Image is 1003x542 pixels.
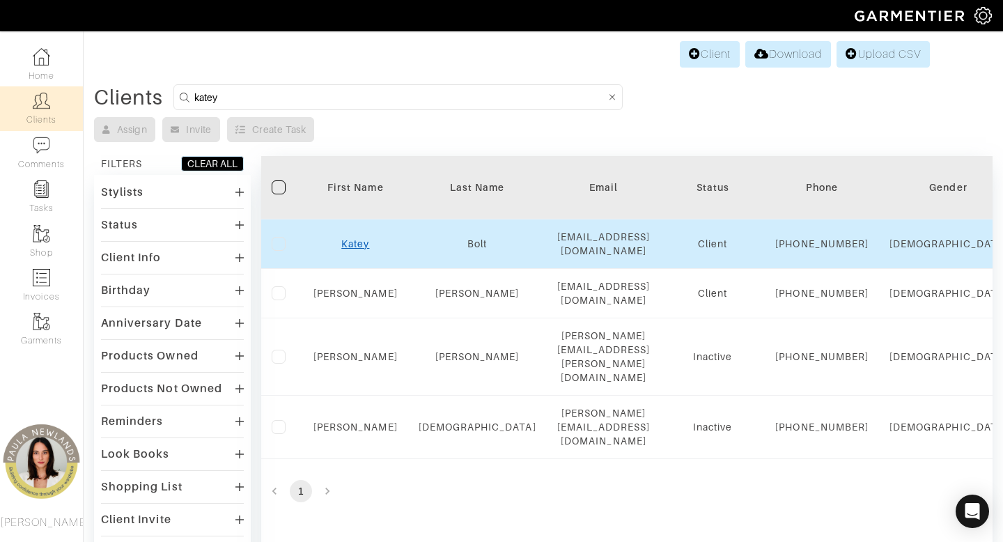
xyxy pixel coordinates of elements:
[671,237,754,251] div: Client
[419,421,536,433] a: [DEMOGRAPHIC_DATA]
[775,286,869,300] div: [PHONE_NUMBER]
[181,156,244,171] button: CLEAR ALL
[33,269,50,286] img: orders-icon-0abe47150d42831381b5fb84f609e132dff9fe21cb692f30cb5eec754e2cba89.png
[194,88,606,106] input: Search by name, email, phone, city, or state
[435,351,520,362] a: [PERSON_NAME]
[101,480,182,494] div: Shopping List
[33,137,50,154] img: comment-icon-a0a6a9ef722e966f86d9cbdc48e553b5cf19dbc54f86b18d962a5391bc8f6eb6.png
[33,180,50,198] img: reminder-icon-8004d30b9f0a5d33ae49ab947aed9ed385cf756f9e5892f1edd6e32f2345188e.png
[33,92,50,109] img: clients-icon-6bae9207a08558b7cb47a8932f037763ab4055f8c8b6bfacd5dc20c3e0201464.png
[775,420,869,434] div: [PHONE_NUMBER]
[313,351,398,362] a: [PERSON_NAME]
[33,48,50,65] img: dashboard-icon-dbcd8f5a0b271acd01030246c82b418ddd0df26cd7fceb0bd07c9910d44c42f6.png
[313,180,398,194] div: First Name
[557,279,651,307] div: [EMAIL_ADDRESS][DOMAIN_NAME]
[671,420,754,434] div: Inactive
[956,495,989,528] div: Open Intercom Messenger
[775,237,869,251] div: [PHONE_NUMBER]
[33,313,50,330] img: garments-icon-b7da505a4dc4fd61783c78ac3ca0ef83fa9d6f193b1c9dc38574b1d14d53ca28.png
[303,156,408,219] th: Toggle SortBy
[187,157,238,171] div: CLEAR ALL
[419,180,536,194] div: Last Name
[94,91,163,104] div: Clients
[745,41,831,68] a: Download
[101,284,150,297] div: Birthday
[974,7,992,24] img: gear-icon-white-bd11855cb880d31180b6d7d6211b90ccbf57a29d726f0c71d8c61bd08dd39cc2.png
[435,288,520,299] a: [PERSON_NAME]
[261,480,993,502] nav: pagination navigation
[290,480,312,502] button: page 1
[101,349,199,363] div: Products Owned
[848,3,974,28] img: garmentier-logo-header-white-b43fb05a5012e4ada735d5af1a66efaba907eab6374d6393d1fbf88cb4ef424d.png
[557,329,651,385] div: [PERSON_NAME][EMAIL_ADDRESS][PERSON_NAME][DOMAIN_NAME]
[313,421,398,433] a: [PERSON_NAME]
[101,157,142,171] div: FILTERS
[101,218,138,232] div: Status
[680,41,740,68] a: Client
[660,156,765,219] th: Toggle SortBy
[341,238,369,249] a: Katey
[557,406,651,448] div: [PERSON_NAME][EMAIL_ADDRESS][DOMAIN_NAME]
[101,513,171,527] div: Client Invite
[101,316,202,330] div: Anniversary Date
[671,180,754,194] div: Status
[557,230,651,258] div: [EMAIL_ADDRESS][DOMAIN_NAME]
[557,180,651,194] div: Email
[408,156,547,219] th: Toggle SortBy
[101,251,162,265] div: Client Info
[313,288,398,299] a: [PERSON_NAME]
[837,41,930,68] a: Upload CSV
[775,180,869,194] div: Phone
[101,447,170,461] div: Look Books
[671,350,754,364] div: Inactive
[101,382,222,396] div: Products Not Owned
[775,350,869,364] div: [PHONE_NUMBER]
[101,415,163,428] div: Reminders
[467,238,487,249] a: Bolt
[33,225,50,242] img: garments-icon-b7da505a4dc4fd61783c78ac3ca0ef83fa9d6f193b1c9dc38574b1d14d53ca28.png
[671,286,754,300] div: Client
[101,185,143,199] div: Stylists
